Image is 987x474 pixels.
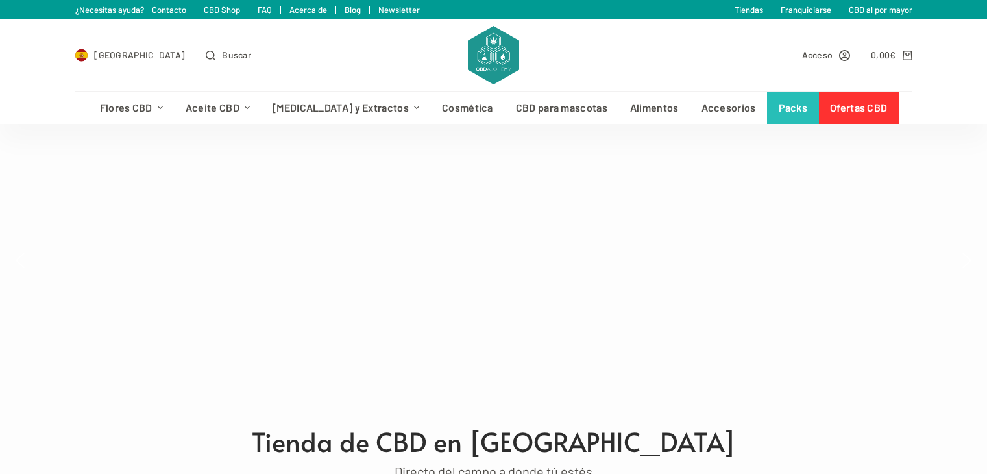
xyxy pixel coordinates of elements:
[871,49,896,60] bdi: 0,00
[504,92,618,124] a: CBD para mascotas
[75,49,88,62] img: ES Flag
[94,47,185,62] span: [GEOGRAPHIC_DATA]
[468,26,518,84] img: CBD Alchemy
[75,47,186,62] a: Select Country
[378,5,420,15] a: Newsletter
[618,92,690,124] a: Alimentos
[262,92,431,124] a: [MEDICAL_DATA] y Extractos
[890,49,896,60] span: €
[222,47,251,62] span: Buscar
[88,92,899,124] nav: Menú de cabecera
[289,5,327,15] a: Acerca de
[957,250,977,271] img: next arrow
[690,92,767,124] a: Accesorios
[258,5,272,15] a: FAQ
[781,5,831,15] a: Franquiciarse
[802,47,833,62] span: Acceso
[10,250,30,271] img: previous arrow
[431,92,505,124] a: Cosmética
[819,92,899,124] a: Ofertas CBD
[204,5,240,15] a: CBD Shop
[75,5,186,15] a: ¿Necesitas ayuda? Contacto
[206,47,251,62] button: Abrir formulario de búsqueda
[88,92,174,124] a: Flores CBD
[767,92,819,124] a: Packs
[174,92,261,124] a: Aceite CBD
[735,5,763,15] a: Tiendas
[82,422,906,461] h1: Tienda de CBD en [GEOGRAPHIC_DATA]
[849,5,912,15] a: CBD al por mayor
[345,5,361,15] a: Blog
[802,47,851,62] a: Acceso
[871,47,912,62] a: Carro de compra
